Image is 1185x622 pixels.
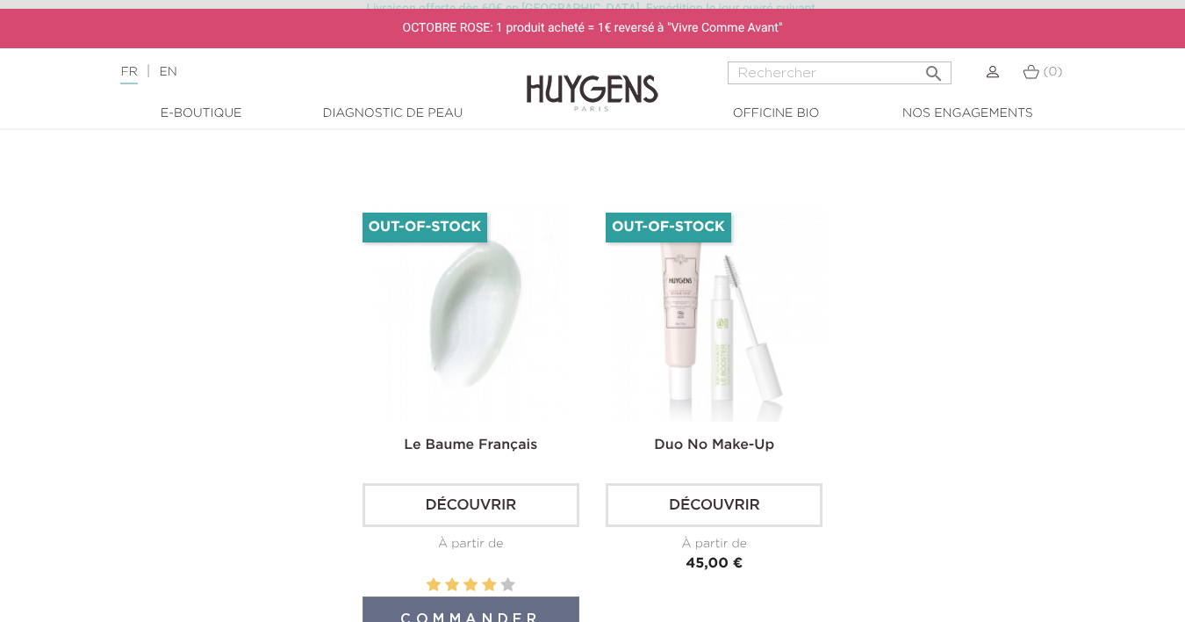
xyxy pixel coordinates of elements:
input: Rechercher [728,61,952,84]
i:  [923,58,944,79]
a: EN [159,66,176,78]
img: Huygens [527,47,658,114]
label: 2 [445,575,459,597]
a: Diagnostic de peau [305,105,480,123]
img: Duo No-Makeup [609,204,826,421]
div: À partir de [363,535,579,553]
span: 45,00 € [686,557,743,571]
a: Nos engagements [880,105,1055,123]
a: FR [120,66,137,84]
li: Out-of-Stock [606,213,731,242]
label: 4 [482,575,496,597]
label: 1 [427,575,441,597]
label: 3 [463,575,478,597]
button:  [918,56,950,80]
span: (0) [1043,66,1062,78]
a: Officine Bio [688,105,864,123]
div: | [111,61,480,83]
li: Out-of-Stock [363,213,488,242]
a: Duo No Make-Up [654,438,774,452]
div: À partir de [606,535,822,553]
label: 5 [500,575,514,597]
a: Le Baume Français [404,438,537,452]
a: Découvrir [606,483,822,527]
a: Découvrir [363,483,579,527]
a: E-Boutique [113,105,289,123]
